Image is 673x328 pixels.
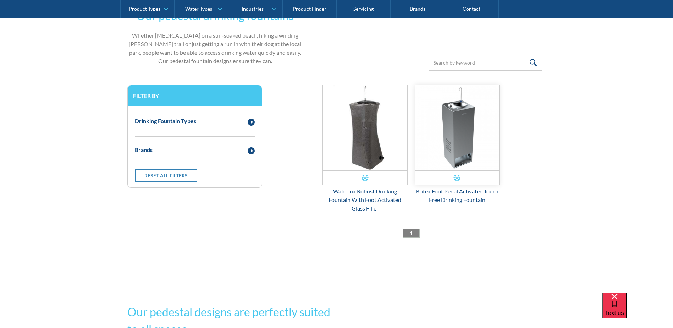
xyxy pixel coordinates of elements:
[242,6,264,12] div: Industries
[127,31,303,65] p: Whether [MEDICAL_DATA] on a sun-soaked beach, hiking a winding [PERSON_NAME] trail or just gettin...
[415,187,500,204] div: Britex Foot Pedal Activated Touch Free Drinking Fountain
[403,229,420,238] a: 1
[135,169,197,182] a: Reset all filters
[415,85,500,204] a: Britex Foot Pedal Activated Touch Free Drinking FountainBritex Foot Pedal Activated Touch Free Dr...
[323,85,407,170] img: Waterlux Robust Drinking Fountain With Foot Activated Glass Filler
[129,6,160,12] div: Product Types
[602,293,673,328] iframe: podium webchat widget bubble
[133,92,256,99] h3: Filter by
[135,146,153,154] div: Brands
[185,6,212,12] div: Water Types
[429,55,542,71] input: Search by keyword
[135,117,196,125] div: Drinking Fountain Types
[276,229,546,238] div: List
[322,187,408,213] div: Waterlux Robust Drinking Fountain With Foot Activated Glass Filler
[415,85,500,170] img: Britex Foot Pedal Activated Touch Free Drinking Fountain
[322,85,408,213] a: Waterlux Robust Drinking Fountain With Foot Activated Glass FillerWaterlux Robust Drinking Founta...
